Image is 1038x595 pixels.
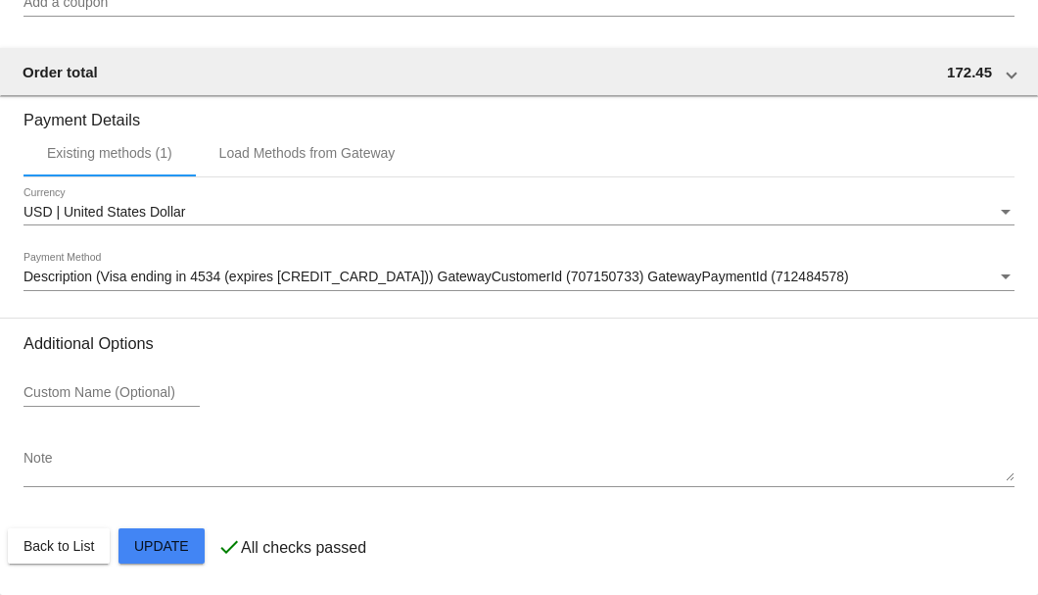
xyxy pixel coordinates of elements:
[23,64,98,80] span: Order total
[24,385,200,401] input: Custom Name (Optional)
[24,334,1014,353] h3: Additional Options
[947,64,992,80] span: 172.45
[24,96,1014,129] h3: Payment Details
[8,528,110,564] button: Back to List
[24,538,94,554] span: Back to List
[217,535,241,559] mat-icon: check
[24,204,185,220] span: USD | United States Dollar
[47,145,172,161] div: Existing methods (1)
[219,145,396,161] div: Load Methods from Gateway
[24,269,849,284] span: Description (Visa ending in 4534 (expires [CREDIT_CARD_DATA])) GatewayCustomerId (707150733) Gate...
[118,528,205,564] button: Update
[241,539,366,557] p: All checks passed
[134,538,189,554] span: Update
[24,270,1014,285] mat-select: Payment Method
[24,205,1014,221] mat-select: Currency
